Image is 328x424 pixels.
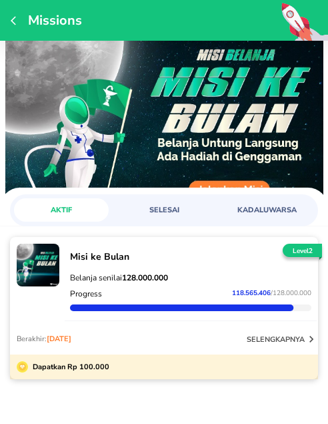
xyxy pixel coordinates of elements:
p: Progress [70,288,102,299]
span: KADALUWARSA [227,205,306,215]
span: [DATE] [47,334,71,344]
strong: 128.000.000 [122,272,168,283]
p: Dapatkan Rp 100.000 [28,361,109,373]
a: SELESAI [117,198,211,222]
p: selengkapnya [247,335,305,345]
span: AKTIF [22,205,101,215]
button: selengkapnya [247,333,318,346]
span: Belanja senilai [70,272,168,283]
span: / 128.000.000 [271,288,311,298]
p: Level 2 [280,246,325,256]
a: AKTIF [14,198,109,222]
a: KADALUWARSA [219,198,314,222]
p: Misi ke Bulan [70,250,311,263]
img: https://cdn-procurement.swiperxapp.com/loyalty-missions/c3e4ff2b-a666-4eca-89c0-9494885b64d6.jpeg [5,41,323,208]
p: Berakhir: [17,334,71,344]
p: Missions [21,11,82,29]
span: SELESAI [125,205,203,215]
span: 118.565.406 [232,288,271,298]
div: loyalty mission tabs [10,194,318,222]
img: mission-21542 [17,244,59,286]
